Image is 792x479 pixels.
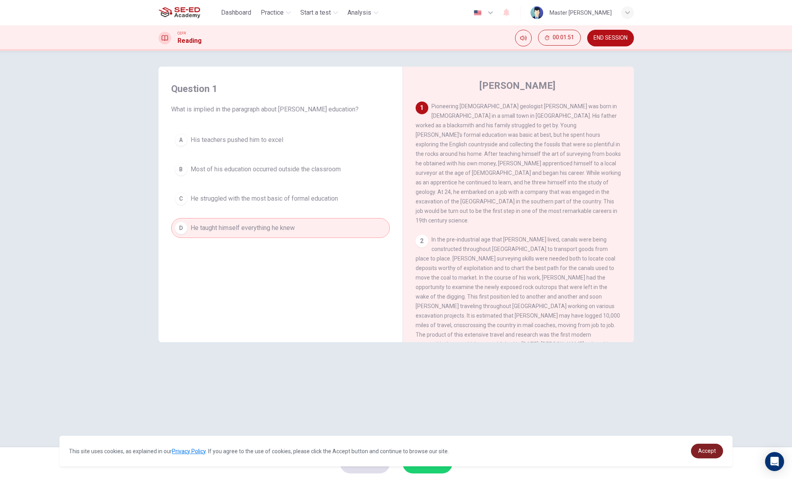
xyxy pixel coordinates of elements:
[531,6,543,19] img: Profile picture
[258,6,294,20] button: Practice
[538,30,581,46] div: Hide
[69,448,449,454] span: This site uses cookies, as explained in our . If you agree to the use of cookies, please click th...
[553,34,574,41] span: 00:01:51
[191,135,283,145] span: His teachers pushed him to excel
[175,134,187,146] div: A
[175,192,187,205] div: C
[261,8,284,17] span: Practice
[347,8,371,17] span: Analysis
[221,8,251,17] span: Dashboard
[765,452,784,471] div: Open Intercom Messenger
[698,448,716,454] span: Accept
[416,102,428,114] div: 1
[550,8,612,17] div: Master [PERSON_NAME]
[587,30,634,46] button: END SESSION
[171,218,390,238] button: DHe taught himself everything he knew
[515,30,532,46] div: Mute
[177,36,202,46] h1: Reading
[191,165,341,174] span: Most of his education occurred outside the classroom
[171,105,390,114] span: What is implied in the paragraph about [PERSON_NAME] education?
[177,31,186,36] span: CEFR
[175,222,187,234] div: D
[158,5,218,21] a: SE-ED Academy logo
[479,79,555,92] h4: [PERSON_NAME]
[171,189,390,209] button: CHe struggled with the most basic of formal education
[191,194,338,203] span: He struggled with the most basic of formal education
[416,235,428,247] div: 2
[171,82,390,95] h4: Question 1
[171,130,390,150] button: AHis teachers pushed him to excel
[594,35,628,41] span: END SESSION
[297,6,341,20] button: Start a test
[416,236,621,366] span: In the pre-industrial age that [PERSON_NAME] lived, canals were being constructed throughout [GEO...
[538,30,581,46] button: 00:01:51
[218,6,254,20] button: Dashboard
[416,103,621,224] span: Pioneering [DEMOGRAPHIC_DATA] geologist [PERSON_NAME] was born in [DEMOGRAPHIC_DATA] in a small t...
[691,444,723,458] a: dismiss cookie message
[191,223,295,233] span: He taught himself everything he knew
[175,163,187,176] div: B
[172,448,206,454] a: Privacy Policy
[59,436,733,466] div: cookieconsent
[158,5,200,21] img: SE-ED Academy logo
[344,6,382,20] button: Analysis
[171,159,390,179] button: BMost of his education occurred outside the classroom
[300,8,331,17] span: Start a test
[473,10,483,16] img: en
